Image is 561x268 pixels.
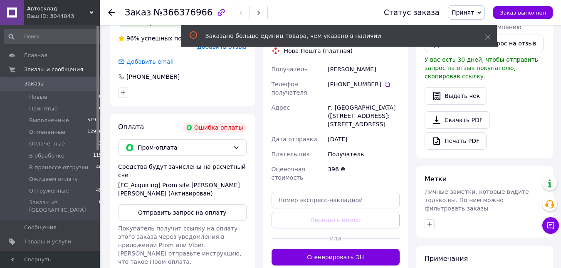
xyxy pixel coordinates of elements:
div: [PERSON_NAME] [326,62,401,77]
span: Сообщения [24,224,57,231]
span: Покупатель получит ссылку на оплату этого заказа через уведомления в приложении Prom или Viber. [... [118,225,241,265]
span: 3 [99,140,102,148]
span: В процессе отгрузки [29,164,89,171]
span: В обработке [29,152,64,160]
div: Заказано больше единиц товара, чем указано в наличии [205,32,464,40]
span: Принятые [29,105,58,113]
span: Оплата [118,123,144,131]
div: [PHONE_NUMBER] [126,73,180,81]
div: г. [GEOGRAPHIC_DATA] ([STREET_ADDRESS]: [STREET_ADDRESS] [326,100,401,132]
div: Добавить email [117,58,175,66]
div: [DATE] [326,132,401,147]
span: Принят [452,9,474,16]
span: Запрос на отзыв про компанию [425,24,521,30]
div: Ошибка оплаты [183,123,247,133]
span: 115 [93,152,102,160]
span: Дата отправки [272,136,317,143]
span: Заказ [125,8,151,18]
span: или [329,234,342,243]
span: Адрес [272,104,290,111]
span: 46 [96,164,102,171]
span: №366376966 [153,8,213,18]
span: Оценочная стоимость [272,166,305,181]
span: 12926 [87,128,102,136]
span: 45 [96,187,102,195]
span: 6 [99,105,102,113]
span: Оплаченные [29,140,65,148]
span: Пром-оплата [138,143,230,152]
a: Печать PDF [425,132,487,150]
div: успешных покупок [118,34,200,43]
span: Телефон получателя [272,81,307,96]
div: [FC_Acquiring] Prom site [PERSON_NAME] [PERSON_NAME] (Активирован) [118,181,247,198]
span: Заказы [24,80,44,88]
span: Метки [425,175,447,183]
span: Заказы и сообщения [24,66,83,73]
span: Ожидаем оплату [29,175,78,183]
span: Главная [24,52,47,59]
div: 396 ₴ [326,162,401,185]
span: Личные заметки, которые видите только вы. По ним можно фильтровать заказы [425,188,529,212]
span: Новые [29,93,47,101]
span: 96% [126,35,139,42]
div: Добавить email [126,58,175,66]
button: Чат с покупателем [542,217,559,234]
span: Добавить отзыв [197,43,246,50]
div: Ваш ID: 3044843 [27,13,100,20]
input: Поиск [4,29,103,44]
span: Отмененные [29,128,65,136]
div: Получатель [326,147,401,162]
div: [PHONE_NUMBER] [328,80,400,88]
span: Выполненные [29,117,69,124]
span: Примечания [425,255,468,263]
span: У вас есть 30 дней, чтобы отправить запрос на отзыв покупателю, скопировав ссылку. [425,56,538,80]
a: Скачать PDF [425,111,490,129]
span: Отгруженные [29,187,69,195]
button: Сгенерировать ЭН [272,249,400,265]
span: Автосклад [27,5,89,13]
span: Заказ выполнен [500,10,546,16]
span: 1 [99,175,102,183]
span: Плательщик [272,151,310,158]
span: Товары и услуги [24,238,71,245]
button: Заказ выполнен [493,6,553,19]
span: Заказы из [GEOGRAPHIC_DATA] [29,199,99,214]
div: Вернуться назад [108,8,115,17]
span: 0 [99,199,102,214]
div: Статус заказа [384,8,440,17]
span: Получатель [272,66,308,73]
span: 0 [99,93,102,101]
button: Выдать чек [425,87,487,105]
span: 51953 [87,117,102,124]
button: Отправить запрос на оплату [118,204,247,221]
div: Нова Пошта (платная) [282,47,355,55]
input: Номер экспресс-накладной [272,192,400,208]
div: Средства будут зачислены на расчетный счет [118,163,247,198]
